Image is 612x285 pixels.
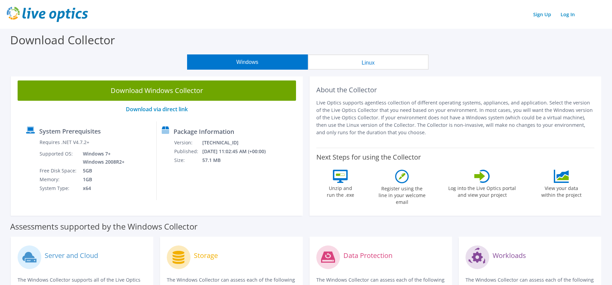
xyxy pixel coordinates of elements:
td: Windows 7+ Windows 2008R2+ [78,149,126,166]
p: Live Optics supports agentless collection of different operating systems, appliances, and applica... [316,99,595,136]
a: Download Windows Collector [18,80,296,101]
label: View your data within the project [537,183,586,198]
td: 57.1 MB [202,156,275,165]
td: [DATE] 11:02:45 AM (+00:00) [202,147,275,156]
td: Published: [174,147,202,156]
td: Free Disk Space: [39,166,78,175]
td: System Type: [39,184,78,193]
label: Server and Cloud [45,252,98,259]
a: Log In [557,9,578,19]
label: Workloads [493,252,526,259]
label: Assessments supported by the Windows Collector [10,223,198,230]
td: x64 [78,184,126,193]
td: Version: [174,138,202,147]
td: 5GB [78,166,126,175]
button: Windows [187,54,308,70]
label: Next Steps for using the Collector [316,153,421,161]
img: live_optics_svg.svg [7,7,88,22]
td: [TECHNICAL_ID] [202,138,275,147]
label: Data Protection [343,252,392,259]
label: System Prerequisites [39,128,101,135]
h2: About the Collector [316,86,595,94]
label: Log into the Live Optics portal and view your project [448,183,516,198]
label: Package Information [174,128,234,135]
td: Memory: [39,175,78,184]
td: Size: [174,156,202,165]
button: Linux [308,54,429,70]
a: Sign Up [530,9,554,19]
label: Register using the line in your welcome email [377,183,427,206]
td: Supported OS: [39,149,78,166]
label: Requires .NET V4.7.2+ [40,139,89,146]
label: Download Collector [10,32,115,48]
a: Download via direct link [126,105,188,113]
label: Unzip and run the .exe [325,183,356,198]
label: Storage [194,252,218,259]
td: 1GB [78,175,126,184]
